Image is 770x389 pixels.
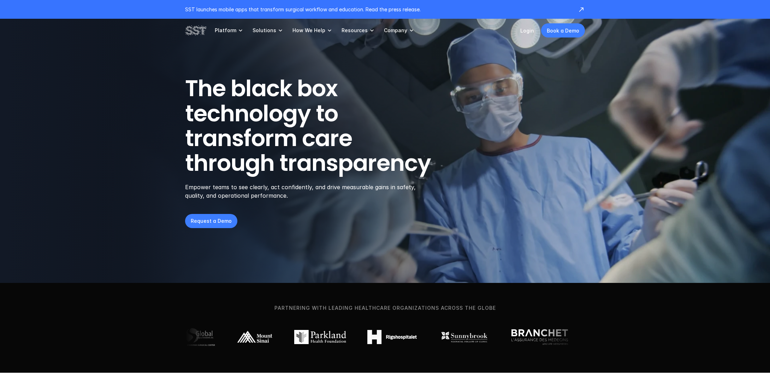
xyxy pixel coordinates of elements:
[438,330,490,344] img: Sunnybrook logo
[185,214,237,228] a: Request a Demo
[541,23,585,37] a: Book a Demo
[215,19,244,42] a: Platform
[185,76,465,176] h1: The black box technology to transform care through transparency
[547,27,579,34] p: Book a Demo
[384,27,407,34] p: Company
[520,28,534,34] a: Login
[253,27,276,34] p: Solutions
[294,330,346,344] img: Parkland logo
[191,217,232,225] p: Request a Demo
[215,27,236,34] p: Platform
[292,27,325,34] p: How We Help
[185,24,206,36] img: SST logo
[185,183,425,200] p: Empower teams to see clearly, act confidently, and drive measurable gains in safety, quality, and...
[185,6,571,13] p: SST launches mobile apps that transform surgical workflow and education. Read the press release.
[12,304,758,312] p: Partnering with leading healthcare organizations across the globe
[236,330,273,344] img: Mount Sinai logo
[367,330,417,344] img: Rigshospitalet logo
[342,27,368,34] p: Resources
